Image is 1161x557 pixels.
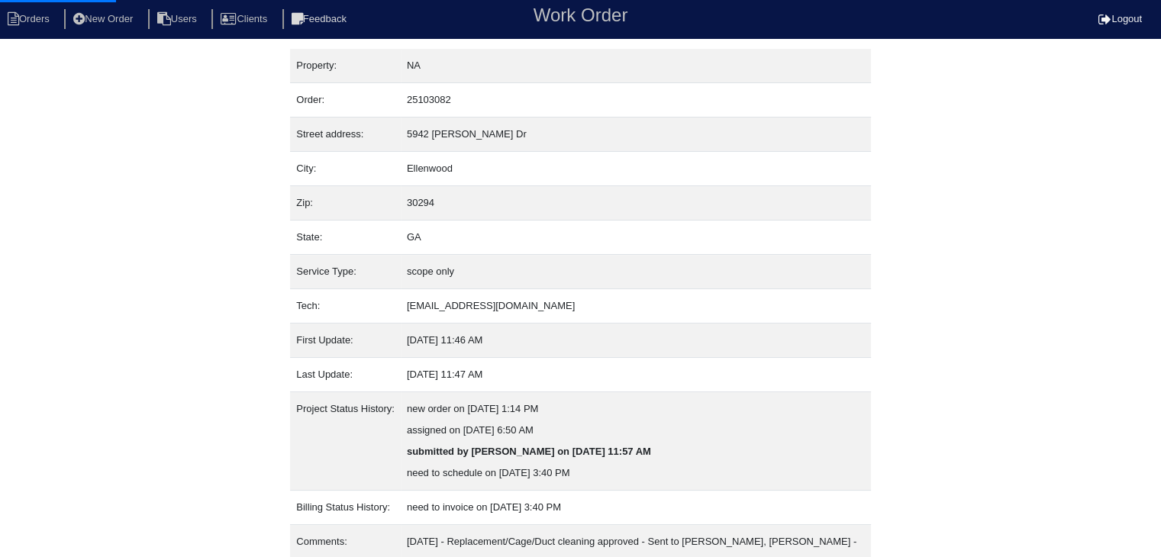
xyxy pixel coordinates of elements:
td: [DATE] 11:46 AM [401,324,871,358]
div: need to schedule on [DATE] 3:40 PM [407,462,865,484]
td: [EMAIL_ADDRESS][DOMAIN_NAME] [401,289,871,324]
td: Property: [290,49,401,83]
li: Users [148,9,209,30]
td: Service Type: [290,255,401,289]
li: Feedback [282,9,359,30]
td: City: [290,152,401,186]
td: Street address: [290,118,401,152]
td: Order: [290,83,401,118]
td: 25103082 [401,83,871,118]
td: Zip: [290,186,401,221]
div: assigned on [DATE] 6:50 AM [407,420,865,441]
li: Clients [211,9,279,30]
a: Logout [1098,13,1142,24]
td: Billing Status History: [290,491,401,525]
td: Last Update: [290,358,401,392]
td: [DATE] 11:47 AM [401,358,871,392]
td: 5942 [PERSON_NAME] Dr [401,118,871,152]
li: New Order [64,9,145,30]
a: Clients [211,13,279,24]
td: GA [401,221,871,255]
div: need to invoice on [DATE] 3:40 PM [407,497,865,518]
a: New Order [64,13,145,24]
td: Ellenwood [401,152,871,186]
td: First Update: [290,324,401,358]
td: 30294 [401,186,871,221]
td: NA [401,49,871,83]
td: Tech: [290,289,401,324]
td: scope only [401,255,871,289]
td: Project Status History: [290,392,401,491]
a: Users [148,13,209,24]
td: State: [290,221,401,255]
div: submitted by [PERSON_NAME] on [DATE] 11:57 AM [407,441,865,462]
div: new order on [DATE] 1:14 PM [407,398,865,420]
